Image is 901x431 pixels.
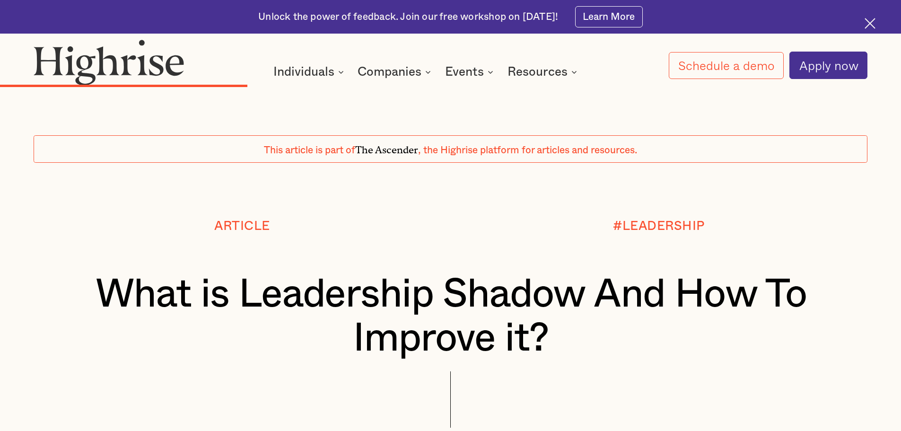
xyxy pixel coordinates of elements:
div: #LEADERSHIP [613,219,705,233]
a: Learn More [575,6,643,27]
span: The Ascender [355,141,418,153]
div: Events [445,66,496,78]
div: Resources [507,66,580,78]
span: , the Highrise platform for articles and resources. [418,145,637,155]
div: Companies [358,66,421,78]
a: Schedule a demo [669,52,784,79]
div: Resources [507,66,568,78]
a: Apply now [789,52,867,79]
div: Individuals [273,66,347,78]
div: Events [445,66,484,78]
h1: What is Leadership Shadow And How To Improve it? [69,273,833,361]
img: Cross icon [865,18,875,29]
span: This article is part of [264,145,355,155]
div: Article [214,219,270,233]
div: Individuals [273,66,334,78]
div: Companies [358,66,434,78]
div: Unlock the power of feedback. Join our free workshop on [DATE]! [258,10,558,24]
img: Highrise logo [34,39,184,85]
